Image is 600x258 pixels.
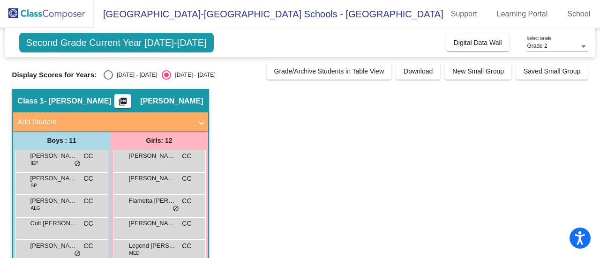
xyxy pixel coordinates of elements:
span: Grade/Archive Students in Table View [274,67,384,75]
span: [PERSON_NAME] [129,174,176,183]
span: New Small Group [452,67,504,75]
span: do_not_disturb_alt [172,205,179,213]
span: [PERSON_NAME] [129,151,176,161]
button: Download [396,63,440,80]
span: Grade 2 [527,43,547,49]
div: [DATE] - [DATE] [171,71,215,79]
span: Saved Small Group [524,67,580,75]
mat-panel-title: Add Student [18,117,192,127]
span: Colt [PERSON_NAME] [30,219,77,228]
button: Grade/Archive Students in Table View [267,63,392,80]
mat-icon: picture_as_pdf [117,97,128,110]
span: - [PERSON_NAME] [44,96,112,106]
span: CC [83,174,93,184]
span: CC [182,174,191,184]
mat-expansion-panel-header: Add Student [13,112,208,131]
span: [PERSON_NAME] Vastartis [129,219,176,228]
span: CC [83,196,93,206]
span: IEP [31,160,38,167]
span: CC [83,219,93,229]
span: Digital Data Wall [454,39,502,46]
span: ALG [31,205,40,212]
span: do_not_disturb_alt [74,250,81,258]
span: [PERSON_NAME] [30,174,77,183]
span: [PERSON_NAME] [140,96,203,106]
button: Digital Data Wall [446,34,510,51]
span: MED [129,250,140,257]
div: Boys : 11 [13,131,111,150]
span: CC [182,241,191,251]
button: New Small Group [445,63,511,80]
a: School [560,7,598,22]
span: CC [182,219,191,229]
span: Legend [PERSON_NAME] [129,241,176,251]
span: CC [83,151,93,161]
span: CC [182,151,191,161]
span: CC [83,241,93,251]
a: Learning Portal [489,7,555,22]
span: Second Grade Current Year [DATE]-[DATE] [19,33,214,52]
span: Fiametta [PERSON_NAME] [129,196,176,206]
span: SP [31,182,37,189]
span: Download [404,67,433,75]
span: CC [182,196,191,206]
mat-radio-group: Select an option [104,70,215,80]
span: Class 1 [18,96,44,106]
span: [PERSON_NAME] [30,241,77,251]
button: Print Students Details [114,94,131,108]
span: Display Scores for Years: [12,71,97,79]
span: [GEOGRAPHIC_DATA]-[GEOGRAPHIC_DATA] Schools - [GEOGRAPHIC_DATA] [94,7,443,22]
div: [DATE] - [DATE] [113,71,157,79]
span: [PERSON_NAME] [30,151,77,161]
div: Girls: 12 [111,131,208,150]
span: [PERSON_NAME] [30,196,77,206]
a: Support [443,7,485,22]
button: Saved Small Group [516,63,588,80]
span: do_not_disturb_alt [74,160,81,168]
